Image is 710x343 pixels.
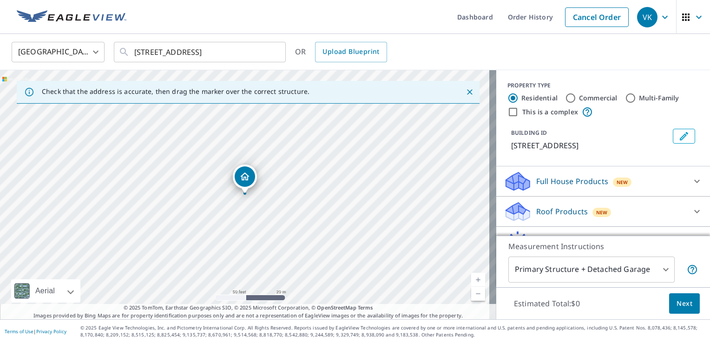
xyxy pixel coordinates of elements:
[506,293,587,314] p: Estimated Total: $0
[669,293,700,314] button: Next
[80,324,705,338] p: © 2025 Eagle View Technologies, Inc. and Pictometry International Corp. All Rights Reserved. Repo...
[673,129,695,144] button: Edit building 1
[11,279,80,303] div: Aerial
[511,140,669,151] p: [STREET_ADDRESS]
[5,328,33,335] a: Terms of Use
[637,7,657,27] div: VK
[295,42,387,62] div: OR
[33,279,58,303] div: Aerial
[464,86,476,98] button: Close
[639,93,679,103] label: Multi-Family
[521,93,558,103] label: Residential
[596,209,608,216] span: New
[687,264,698,275] span: Your report will include the primary structure and a detached garage if one exists.
[504,200,703,223] div: Roof ProductsNew
[504,170,703,192] div: Full House ProductsNew
[617,178,628,186] span: New
[124,304,373,312] span: © 2025 TomTom, Earthstar Geographics SIO, © 2025 Microsoft Corporation, ©
[677,298,692,310] span: Next
[471,273,485,287] a: Current Level 19, Zoom In
[579,93,618,103] label: Commercial
[315,42,387,62] a: Upload Blueprint
[233,165,257,193] div: Dropped pin, building 1, Residential property, 6405 County Road 700 Pagosa Springs, CO 81147
[317,304,356,311] a: OpenStreetMap
[507,81,699,90] div: PROPERTY TYPE
[508,241,698,252] p: Measurement Instructions
[504,231,703,253] div: Solar ProductsNew
[12,39,105,65] div: [GEOGRAPHIC_DATA]
[36,328,66,335] a: Privacy Policy
[5,329,66,334] p: |
[536,206,588,217] p: Roof Products
[358,304,373,311] a: Terms
[134,39,267,65] input: Search by address or latitude-longitude
[42,87,309,96] p: Check that the address is accurate, then drag the marker over the correct structure.
[565,7,629,27] a: Cancel Order
[536,176,608,187] p: Full House Products
[522,107,578,117] label: This is a complex
[508,257,675,283] div: Primary Structure + Detached Garage
[17,10,126,24] img: EV Logo
[471,287,485,301] a: Current Level 19, Zoom Out
[511,129,547,137] p: BUILDING ID
[322,46,379,58] span: Upload Blueprint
